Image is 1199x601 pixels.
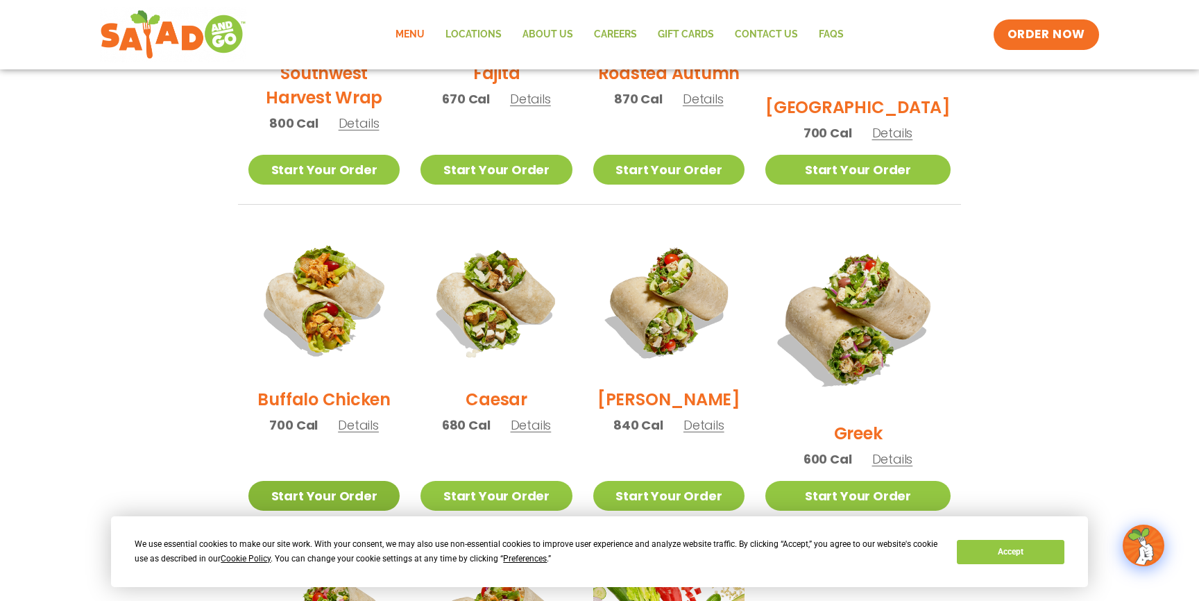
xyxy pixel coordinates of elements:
[269,416,318,434] span: 700 Cal
[584,19,647,51] a: Careers
[442,90,490,108] span: 670 Cal
[598,61,740,85] h2: Roasted Autumn
[512,19,584,51] a: About Us
[593,155,745,185] a: Start Your Order
[994,19,1099,50] a: ORDER NOW
[248,481,400,511] a: Start Your Order
[473,61,520,85] h2: Fajita
[435,19,512,51] a: Locations
[100,7,246,62] img: new-SAG-logo-768×292
[614,90,663,108] span: 870 Cal
[269,114,318,133] span: 800 Cal
[765,226,951,411] img: Product photo for Greek Wrap
[803,450,852,468] span: 600 Cal
[613,416,663,434] span: 840 Cal
[338,416,379,434] span: Details
[724,19,808,51] a: Contact Us
[872,450,913,468] span: Details
[593,226,745,377] img: Product photo for Cobb Wrap
[248,226,400,377] img: Product photo for Buffalo Chicken Wrap
[765,155,951,185] a: Start Your Order
[957,540,1064,564] button: Accept
[111,516,1088,587] div: Cookie Consent Prompt
[803,124,852,142] span: 700 Cal
[834,421,883,446] h2: Greek
[420,226,572,377] img: Product photo for Caesar Wrap
[257,387,390,412] h2: Buffalo Chicken
[420,155,572,185] a: Start Your Order
[339,115,380,132] span: Details
[503,554,547,564] span: Preferences
[221,554,271,564] span: Cookie Policy
[466,387,527,412] h2: Caesar
[765,95,951,119] h2: [GEOGRAPHIC_DATA]
[765,481,951,511] a: Start Your Order
[385,19,435,51] a: Menu
[511,416,552,434] span: Details
[248,61,400,110] h2: Southwest Harvest Wrap
[647,19,724,51] a: GIFT CARDS
[1007,26,1085,43] span: ORDER NOW
[593,481,745,511] a: Start Your Order
[683,90,724,108] span: Details
[597,387,740,412] h2: [PERSON_NAME]
[248,155,400,185] a: Start Your Order
[135,537,940,566] div: We use essential cookies to make our site work. With your consent, we may also use non-essential ...
[442,416,491,434] span: 680 Cal
[683,416,724,434] span: Details
[872,124,913,142] span: Details
[808,19,854,51] a: FAQs
[420,481,572,511] a: Start Your Order
[510,90,551,108] span: Details
[385,19,854,51] nav: Menu
[1124,526,1163,565] img: wpChatIcon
